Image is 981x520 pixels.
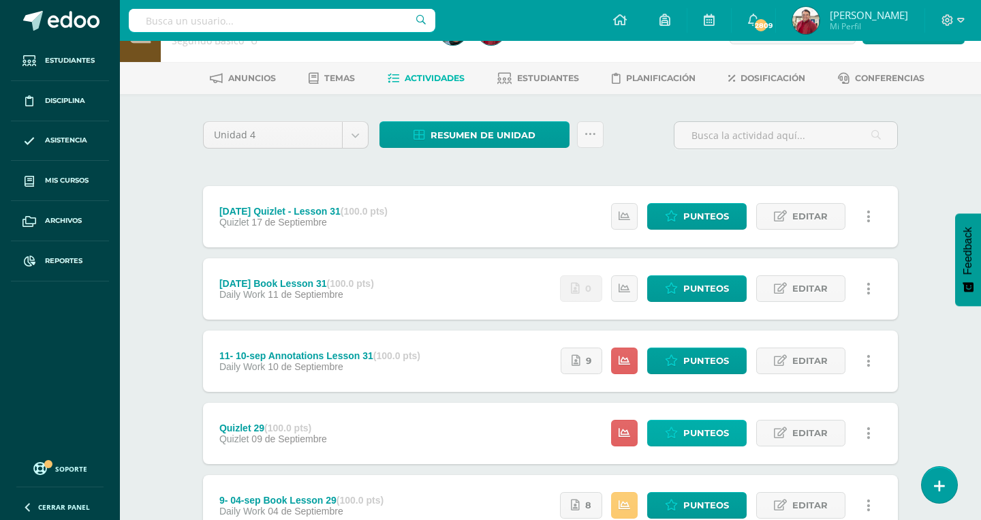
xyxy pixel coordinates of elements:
[517,73,579,83] span: Estudiantes
[585,493,591,518] span: 8
[612,67,696,89] a: Planificación
[830,8,908,22] span: [PERSON_NAME]
[55,464,87,474] span: Soporte
[741,73,805,83] span: Dosificación
[214,122,332,148] span: Unidad 4
[674,122,897,149] input: Busca la actividad aquí...
[45,135,87,146] span: Asistencia
[219,361,265,372] span: Daily Work
[792,493,828,518] span: Editar
[792,348,828,373] span: Editar
[219,289,265,300] span: Daily Work
[830,20,908,32] span: Mi Perfil
[45,55,95,66] span: Estudiantes
[647,275,747,302] a: Punteos
[309,67,355,89] a: Temas
[753,18,768,33] span: 2809
[792,276,828,301] span: Editar
[45,175,89,186] span: Mis cursos
[647,203,747,230] a: Punteos
[683,348,729,373] span: Punteos
[219,350,420,361] div: 11- 10-sep Annotations Lesson 31
[210,67,276,89] a: Anuncios
[16,459,104,477] a: Soporte
[962,227,974,275] span: Feedback
[45,95,85,106] span: Disciplina
[683,204,729,229] span: Punteos
[327,278,374,289] strong: (100.0 pts)
[268,361,343,372] span: 10 de Septiembre
[11,81,109,121] a: Disciplina
[268,289,343,300] span: 11 de Septiembre
[585,276,591,301] span: 0
[955,213,981,306] button: Feedback - Mostrar encuesta
[728,67,805,89] a: Dosificación
[792,204,828,229] span: Editar
[11,121,109,162] a: Asistencia
[11,241,109,281] a: Reportes
[792,7,820,34] img: b0319bba9a756ed947e7626d23660255.png
[838,67,924,89] a: Conferencias
[251,217,327,228] span: 17 de Septiembre
[626,73,696,83] span: Planificación
[45,215,82,226] span: Archivos
[647,420,747,446] a: Punteos
[45,256,82,266] span: Reportes
[11,161,109,201] a: Mis cursos
[792,420,828,446] span: Editar
[38,502,90,512] span: Cerrar panel
[497,67,579,89] a: Estudiantes
[219,278,374,289] div: [DATE] Book Lesson 31
[560,275,602,302] a: No se han realizado entregas
[11,201,109,241] a: Archivos
[561,348,602,374] a: 9
[219,206,388,217] div: [DATE] Quizlet - Lesson 31
[683,276,729,301] span: Punteos
[431,123,535,148] span: Resumen de unidad
[219,433,249,444] span: Quizlet
[683,493,729,518] span: Punteos
[341,206,388,217] strong: (100.0 pts)
[228,73,276,83] span: Anuncios
[405,73,465,83] span: Actividades
[219,423,327,433] div: Quizlet 29
[219,495,384,506] div: 9- 04-sep Book Lesson 29
[388,67,465,89] a: Actividades
[683,420,729,446] span: Punteos
[219,506,265,517] span: Daily Work
[560,492,602,519] a: 8
[251,433,327,444] span: 09 de Septiembre
[379,121,570,148] a: Resumen de unidad
[11,41,109,81] a: Estudiantes
[324,73,355,83] span: Temas
[129,9,435,32] input: Busca un usuario...
[647,348,747,374] a: Punteos
[264,423,311,433] strong: (100.0 pts)
[219,217,249,228] span: Quizlet
[337,495,384,506] strong: (100.0 pts)
[204,122,368,148] a: Unidad 4
[647,492,747,519] a: Punteos
[855,73,924,83] span: Conferencias
[586,348,591,373] span: 9
[373,350,420,361] strong: (100.0 pts)
[268,506,343,517] span: 04 de Septiembre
